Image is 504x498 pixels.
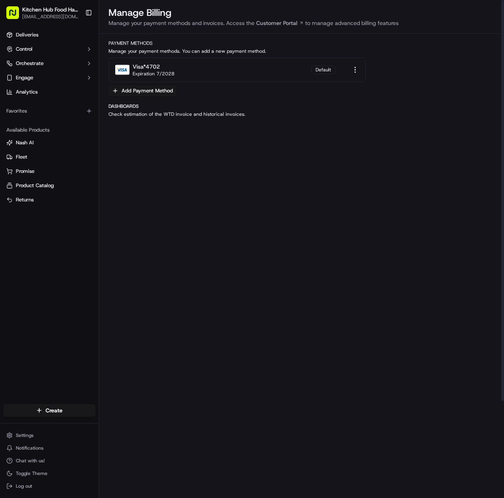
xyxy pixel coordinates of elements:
[16,88,38,96] span: Analytics
[108,111,494,117] p: Check estimation of the WTD invoice and historical invoices.
[6,182,92,189] a: Product Catalog
[3,151,95,163] button: Fleet
[108,40,494,46] h2: Payment Methods
[16,153,27,161] span: Fleet
[3,3,82,22] button: Kitchen Hub Food Hall - Support Office[EMAIL_ADDRESS][DOMAIN_NAME]
[6,196,92,203] a: Returns
[3,442,95,454] button: Notifications
[22,6,79,13] button: Kitchen Hub Food Hall - Support Office
[108,85,177,96] button: Add Payment Method
[16,196,34,203] span: Returns
[311,65,335,74] div: Default
[3,105,95,117] div: Favorites
[3,43,95,56] button: Control
[16,60,44,67] span: Orchestrate
[3,71,95,84] button: Engage
[22,13,79,20] button: [EMAIL_ADDRESS][DOMAIN_NAME]
[3,165,95,178] button: Promise
[3,455,95,466] button: Chat with us!
[3,193,95,206] button: Returns
[16,432,34,439] span: Settings
[46,406,63,414] span: Create
[3,481,95,492] button: Log out
[6,168,92,175] a: Promise
[16,483,32,489] span: Log out
[6,153,92,161] a: Fleet
[3,86,95,98] a: Analytics
[16,445,44,451] span: Notifications
[3,29,95,41] a: Deliveries
[3,136,95,149] button: Nash AI
[3,404,95,417] button: Create
[16,168,34,175] span: Promise
[3,468,95,479] button: Toggle Theme
[133,63,160,71] div: visa *4702
[255,19,305,27] a: Customer Portal
[3,430,95,441] button: Settings
[133,71,175,77] div: Expiration 7/2028
[16,46,32,53] span: Control
[3,179,95,192] button: Product Catalog
[16,139,34,146] span: Nash AI
[16,470,48,477] span: Toggle Theme
[3,57,95,70] button: Orchestrate
[16,74,33,81] span: Engage
[16,182,54,189] span: Product Catalog
[16,458,45,464] span: Chat with us!
[108,103,494,109] h2: Dashboards
[3,124,95,136] div: Available Products
[108,48,494,54] p: Manage your payment methods. You can add a new payment method.
[16,31,38,38] span: Deliveries
[6,139,92,146] a: Nash AI
[108,19,494,27] p: Manage your payment methods and invoices. Access the to manage advanced billing features
[108,6,494,19] h1: Manage Billing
